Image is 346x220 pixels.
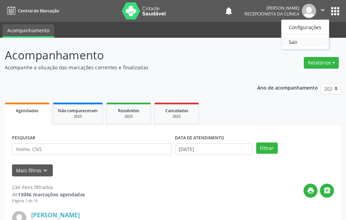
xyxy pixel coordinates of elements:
[175,143,253,155] input: Selecione um intervalo
[159,114,194,119] div: 2025
[282,37,329,47] a: Sair
[12,133,35,143] label: PESQUISAR
[302,4,316,18] img: img
[5,5,59,16] a: Central de Marcação
[12,143,171,155] input: Nome, CNS
[111,114,146,119] div: 2025
[5,47,240,64] p: Acompanhamento
[12,184,85,191] div: 234 itens filtrados
[282,22,329,32] a: Configurações
[244,5,299,11] div: [PERSON_NAME]
[329,5,341,17] button: apps
[58,108,98,114] span: Não compareceram
[12,191,85,198] div: de
[307,187,314,194] i: print
[304,57,339,69] button: Relatórios
[316,4,329,18] button: 
[12,164,53,176] button: Mais filtroskeyboard_arrow_down
[5,64,240,71] p: Acompanhe a situação das marcações correntes e finalizadas
[2,24,54,38] a: Acompanhamento
[281,20,329,49] ul: 
[58,114,98,119] div: 2025
[165,108,188,114] span: Cancelados
[256,142,278,154] button: Filtrar
[224,6,234,16] button: notifications
[303,184,318,198] button: print
[320,184,334,198] button: 
[323,187,331,194] i: 
[18,8,59,14] span: Central de Marcação
[319,6,326,14] i: 
[41,167,49,174] i: keyboard_arrow_down
[244,11,299,17] span: Recepcionista da clínica
[257,83,318,92] p: Ano de acompanhamento
[175,133,224,143] label: DATA DE ATENDIMENTO
[16,108,38,114] span: Agendados
[18,191,85,198] strong: 13046 marcações agendadas
[118,108,139,114] span: Resolvidos
[31,211,80,219] a: [PERSON_NAME]
[12,198,85,204] div: Página 1 de 16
